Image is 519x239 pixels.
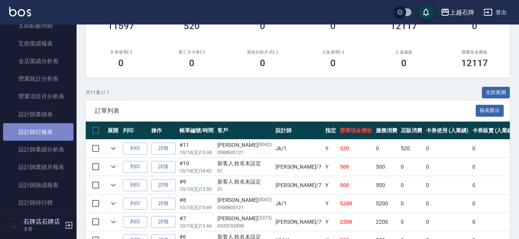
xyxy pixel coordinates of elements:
a: 全店業績分析表 [3,52,73,70]
img: Logo [9,7,31,16]
th: 卡券使用 (入業績) [424,122,470,140]
td: 0 [424,195,470,213]
h3: 11597 [108,21,134,31]
p: 主管 [23,226,62,232]
p: 10/10 (五) 13:49 [180,204,214,211]
td: Y [323,158,338,176]
td: 0 [399,213,424,231]
button: 列印 [123,179,147,191]
p: 10/10 (五) 15:38 [180,149,214,156]
td: 0 [424,158,470,176]
button: expand row [108,198,119,209]
th: 列印 [121,122,149,140]
p: 10/10 (五) 13:44 [180,223,214,229]
h3: 0 [330,21,336,31]
button: save [418,5,434,20]
a: 詳情 [151,161,176,173]
td: #11 [178,140,215,158]
p: 01 [217,186,272,193]
td: Y [323,140,338,158]
h3: 12117 [390,21,417,31]
td: 0 [470,158,517,176]
p: (3373) [258,215,272,223]
h3: 520 [184,21,200,31]
button: 列印 [123,216,147,228]
th: 客戶 [215,122,274,140]
a: 營業統計分析表 [3,70,73,88]
a: 設計師抽成報表 [3,176,73,194]
a: 設計師日報表 [3,123,73,141]
div: 新客人 姓名未設定 [217,159,272,167]
td: 0 [399,158,424,176]
td: 0 [374,140,399,158]
td: Y [323,176,338,194]
div: [PERSON_NAME] [217,141,272,149]
p: 共 11 筆, 1 / 1 [86,89,109,96]
h3: 0 [330,58,336,68]
p: (8042) [258,196,272,204]
a: 設計師業績表 [3,106,73,123]
h3: 0 [189,58,194,68]
button: 列印 [123,198,147,210]
button: 報表匯出 [476,105,504,117]
h3: 0 [118,58,124,68]
td: #10 [178,158,215,176]
a: 詳情 [151,216,176,228]
td: 5200 [338,195,374,213]
button: expand row [108,216,119,228]
a: 互助點數明細 [3,17,73,34]
button: 全部展開 [482,87,510,99]
td: 0 [470,140,517,158]
p: 0920192898 [217,223,272,229]
td: #8 [178,195,215,213]
td: 5200 [374,195,399,213]
div: 新客人 姓名未設定 [217,178,272,186]
h2: 入金使用(-) [307,50,359,55]
h3: 0 [401,58,406,68]
button: expand row [108,179,119,191]
a: 詳情 [151,198,176,210]
button: 列印 [123,143,147,154]
td: 0 [424,176,470,194]
td: 500 [374,176,399,194]
td: 2200 [374,213,399,231]
button: 列印 [123,161,147,173]
span: 訂單列表 [95,107,476,115]
th: 指定 [323,122,338,140]
img: Person [6,218,21,233]
div: 上越石牌 [450,8,474,17]
h3: 0 [260,58,265,68]
a: 詳情 [151,143,176,154]
h3: 0 [260,21,265,31]
th: 設計師 [274,122,323,140]
td: 0 [470,176,517,194]
th: 店販消費 [399,122,424,140]
p: 01 [217,167,272,174]
h2: 入金儲值 [378,50,430,55]
td: 520 [399,140,424,158]
h3: 0 [472,21,477,31]
td: #7 [178,213,215,231]
td: Jk /1 [274,195,323,213]
a: 營業項目月分析表 [3,88,73,105]
p: (8042) [258,141,272,149]
td: Jk /1 [274,140,323,158]
th: 營業現金應收 [338,122,374,140]
td: 0 [424,213,470,231]
td: Y [323,195,338,213]
th: 卡券販賣 (入業績) [470,122,517,140]
td: 0 [399,195,424,213]
a: 詳情 [151,179,176,191]
p: 10/10 (五) 13:50 [180,186,214,193]
td: 0 [399,176,424,194]
h3: 12117 [461,58,488,68]
p: 0988905121 [217,204,272,211]
h2: 營業現金應收 [448,50,501,55]
th: 展開 [106,122,121,140]
td: #9 [178,176,215,194]
td: 2200 [338,213,374,231]
button: expand row [108,143,119,154]
a: 報表匯出 [476,107,504,114]
div: [PERSON_NAME] [217,215,272,223]
p: 0988905121 [217,149,272,156]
